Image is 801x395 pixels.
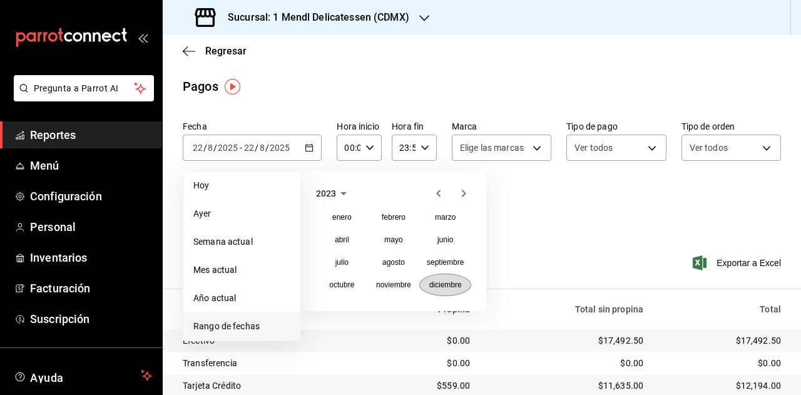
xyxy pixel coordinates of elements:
[213,143,217,153] span: /
[30,218,152,235] span: Personal
[30,310,152,327] span: Suscripción
[419,206,471,228] button: marzo de 2023
[663,304,781,314] div: Total
[566,122,666,131] label: Tipo de pago
[30,249,152,266] span: Inventarios
[269,143,290,153] input: ----
[368,206,420,228] button: febrero de 2023
[207,143,213,153] input: --
[183,122,322,131] label: Fecha
[218,10,409,25] h3: Sucursal: 1 Mendl Delicatessen (CDMX)
[329,280,354,289] abbr: octubre de 2023
[203,143,207,153] span: /
[138,33,148,43] button: open_drawer_menu
[382,258,405,267] abbr: agosto de 2023
[193,264,290,277] span: Mes actual
[30,368,136,383] span: Ayuda
[490,357,643,369] div: $0.00
[372,334,471,347] div: $0.00
[9,91,154,104] a: Pregunta a Parrot AI
[372,379,471,392] div: $559.00
[681,122,781,131] label: Tipo de orden
[690,141,728,154] span: Ver todos
[335,235,349,244] abbr: abril de 2023
[193,179,290,192] span: Hoy
[663,379,781,392] div: $12,194.00
[490,334,643,347] div: $17,492.50
[193,292,290,305] span: Año actual
[368,228,420,251] button: mayo de 2023
[30,280,152,297] span: Facturación
[316,274,368,296] button: octubre de 2023
[490,379,643,392] div: $11,635.00
[193,207,290,220] span: Ayer
[193,320,290,333] span: Rango de fechas
[490,304,643,314] div: Total sin propina
[255,143,258,153] span: /
[368,251,420,274] button: agosto de 2023
[452,122,551,131] label: Marca
[217,143,238,153] input: ----
[427,258,464,267] abbr: septiembre de 2023
[419,274,471,296] button: diciembre de 2023
[419,228,471,251] button: junio de 2023
[316,186,351,201] button: 2023
[437,235,453,244] abbr: junio de 2023
[332,213,352,222] abbr: enero de 2023
[460,141,524,154] span: Elige las marcas
[335,258,349,267] abbr: julio de 2023
[419,251,471,274] button: septiembre de 2023
[392,122,437,131] label: Hora fin
[372,357,471,369] div: $0.00
[574,141,613,154] span: Ver todos
[183,77,218,96] div: Pagos
[435,213,456,222] abbr: marzo de 2023
[265,143,269,153] span: /
[368,274,420,296] button: noviembre de 2023
[193,235,290,249] span: Semana actual
[243,143,255,153] input: --
[695,255,781,270] button: Exportar a Excel
[14,75,154,101] button: Pregunta a Parrot AI
[382,213,406,222] abbr: febrero de 2023
[240,143,242,153] span: -
[316,188,336,198] span: 2023
[34,82,135,95] span: Pregunta a Parrot AI
[225,79,240,95] img: Tooltip marker
[259,143,265,153] input: --
[337,122,382,131] label: Hora inicio
[183,379,352,392] div: Tarjeta Crédito
[316,206,368,228] button: enero de 2023
[316,228,368,251] button: abril de 2023
[663,357,781,369] div: $0.00
[192,143,203,153] input: --
[205,45,247,57] span: Regresar
[30,157,152,174] span: Menú
[183,45,247,57] button: Regresar
[663,334,781,347] div: $17,492.50
[30,126,152,143] span: Reportes
[384,235,402,244] abbr: mayo de 2023
[429,280,462,289] abbr: diciembre de 2023
[30,188,152,205] span: Configuración
[376,280,411,289] abbr: noviembre de 2023
[316,251,368,274] button: julio de 2023
[183,357,352,369] div: Transferencia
